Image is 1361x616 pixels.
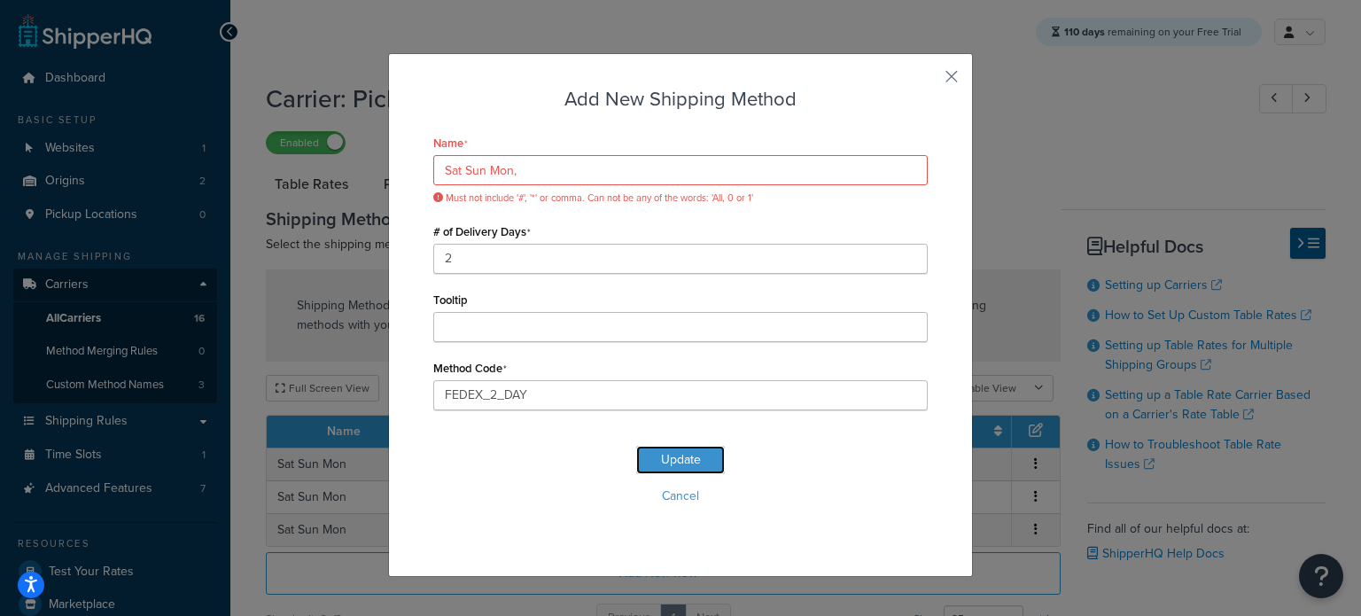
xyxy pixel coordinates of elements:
[433,85,928,113] h3: Add New Shipping Method
[636,446,725,474] button: Update
[433,191,928,205] span: Must not include '#', '*' or comma. Can not be any of the words: 'All, 0 or 1'
[433,293,468,307] label: Tooltip
[433,362,507,376] label: Method Code
[433,483,928,510] button: Cancel
[433,136,468,151] label: Name
[433,225,531,239] label: # of Delivery Days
